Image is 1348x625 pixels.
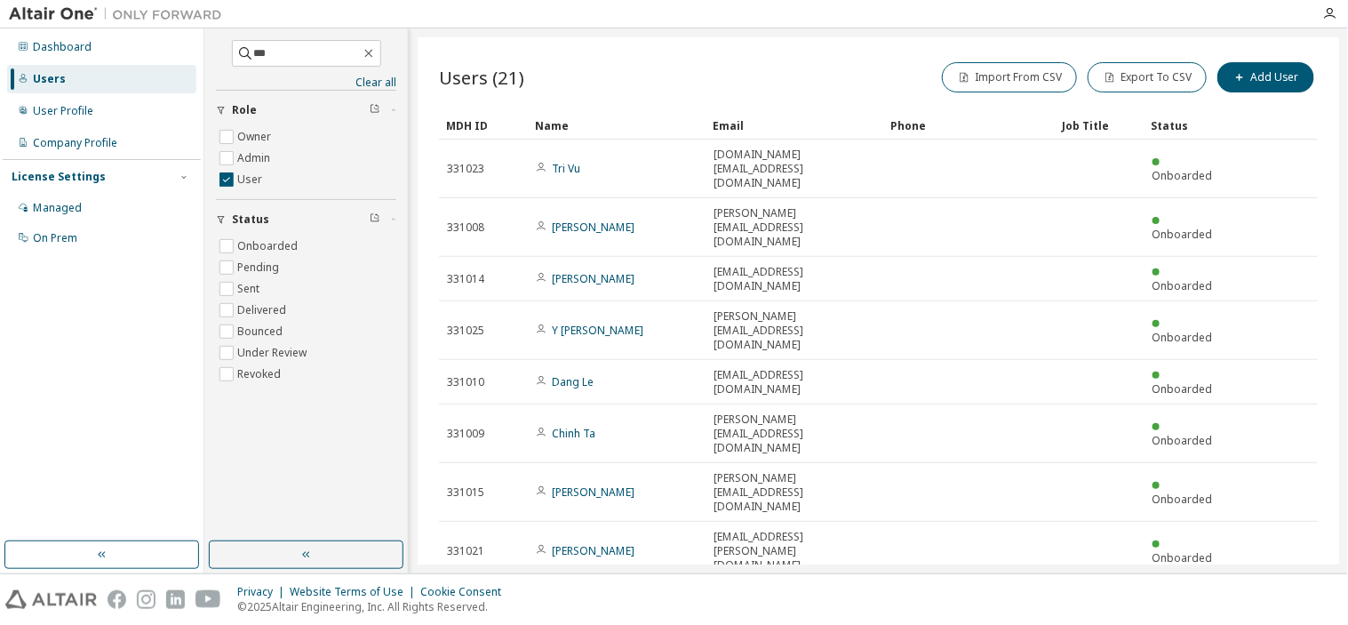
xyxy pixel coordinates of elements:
label: Bounced [237,321,286,342]
span: 331023 [447,162,484,176]
label: Under Review [237,342,310,364]
a: Clear all [216,76,396,90]
span: Onboarded [1153,433,1213,448]
div: Name [535,111,698,140]
span: Onboarded [1153,330,1213,345]
div: User Profile [33,104,93,118]
span: Users (21) [439,65,524,90]
span: 331021 [447,544,484,558]
a: Tri Vu [552,161,580,176]
div: Users [33,72,66,86]
span: [DOMAIN_NAME][EMAIL_ADDRESS][DOMAIN_NAME] [714,148,875,190]
div: Email [713,111,876,140]
span: [PERSON_NAME][EMAIL_ADDRESS][DOMAIN_NAME] [714,309,875,352]
span: Clear filter [370,103,380,117]
button: Role [216,91,396,130]
span: 331025 [447,324,484,338]
div: Cookie Consent [420,585,512,599]
label: Delivered [237,300,290,321]
img: Altair One [9,5,231,23]
span: [EMAIL_ADDRESS][PERSON_NAME][DOMAIN_NAME] [714,530,875,573]
div: Managed [33,201,82,215]
span: [EMAIL_ADDRESS][DOMAIN_NAME] [714,265,875,293]
span: [PERSON_NAME][EMAIL_ADDRESS][DOMAIN_NAME] [714,413,875,455]
span: [PERSON_NAME][EMAIL_ADDRESS][DOMAIN_NAME] [714,471,875,514]
span: 331009 [447,427,484,441]
button: Status [216,200,396,239]
a: Dang Le [552,374,594,389]
a: Chinh Ta [552,426,595,441]
p: © 2025 Altair Engineering, Inc. All Rights Reserved. [237,599,512,614]
span: 331014 [447,272,484,286]
span: Onboarded [1153,550,1213,565]
img: linkedin.svg [166,590,185,609]
div: Dashboard [33,40,92,54]
span: Role [232,103,257,117]
button: Import From CSV [942,62,1077,92]
div: Privacy [237,585,290,599]
button: Add User [1217,62,1314,92]
label: Sent [237,278,263,300]
a: [PERSON_NAME] [552,485,634,500]
span: Onboarded [1153,168,1213,183]
div: On Prem [33,231,77,245]
div: Company Profile [33,136,117,150]
span: Clear filter [370,212,380,227]
img: altair_logo.svg [5,590,97,609]
a: [PERSON_NAME] [552,220,634,235]
span: Onboarded [1153,492,1213,507]
a: [PERSON_NAME] [552,543,634,558]
a: Y [PERSON_NAME] [552,323,643,338]
label: Revoked [237,364,284,385]
span: 331008 [447,220,484,235]
label: Pending [237,257,283,278]
span: [PERSON_NAME][EMAIL_ADDRESS][DOMAIN_NAME] [714,206,875,249]
div: License Settings [12,170,106,184]
span: [EMAIL_ADDRESS][DOMAIN_NAME] [714,368,875,397]
div: MDH ID [446,111,521,140]
div: Job Title [1063,111,1137,140]
img: facebook.svg [108,590,126,609]
span: 331015 [447,485,484,500]
button: Export To CSV [1088,62,1207,92]
div: Phone [890,111,1049,140]
label: Admin [237,148,274,169]
label: Owner [237,126,275,148]
span: Onboarded [1153,227,1213,242]
label: Onboarded [237,236,301,257]
a: [PERSON_NAME] [552,271,634,286]
div: Website Terms of Use [290,585,420,599]
span: 331010 [447,375,484,389]
img: instagram.svg [137,590,156,609]
span: Onboarded [1153,278,1213,293]
img: youtube.svg [195,590,221,609]
span: Status [232,212,269,227]
span: Onboarded [1153,381,1213,397]
div: Status [1152,111,1226,140]
label: User [237,169,266,190]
